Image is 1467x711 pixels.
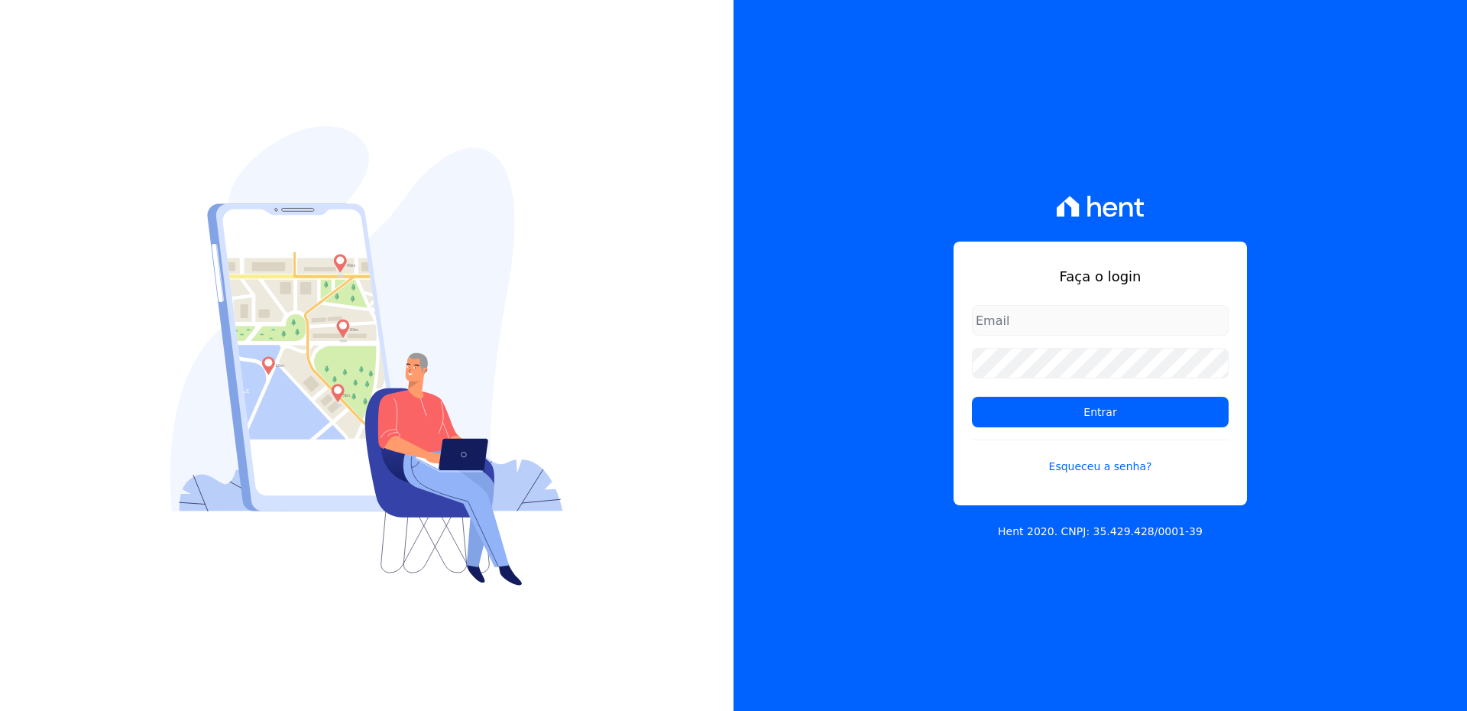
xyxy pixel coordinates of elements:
[972,440,1229,475] a: Esqueceu a senha?
[972,266,1229,287] h1: Faça o login
[972,397,1229,427] input: Entrar
[998,524,1203,540] p: Hent 2020. CNPJ: 35.429.428/0001-39
[972,305,1229,336] input: Email
[170,126,563,586] img: Login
